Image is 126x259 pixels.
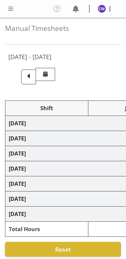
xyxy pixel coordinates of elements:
span: Reset [55,245,71,253]
h4: Manual Timesheets [5,25,121,32]
h5: [DATE] - [DATE] [8,53,51,60]
img: cherie-williams10091.jpg [98,5,106,13]
td: Total Hours [5,222,88,237]
button: Reset [5,242,121,257]
div: Shift [9,104,85,112]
